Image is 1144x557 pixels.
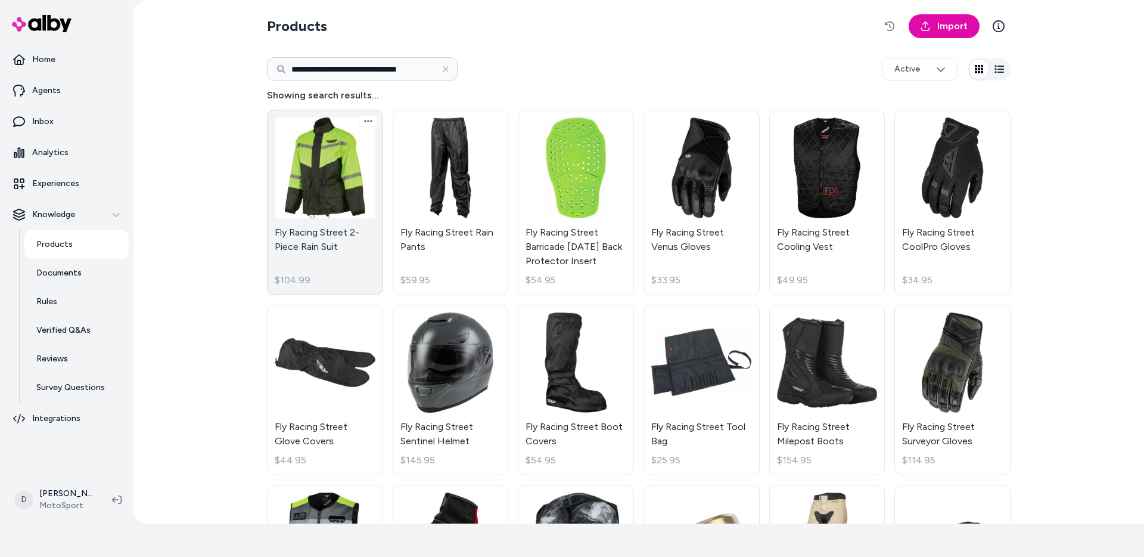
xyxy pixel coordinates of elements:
[769,305,885,476] a: Fly Racing Street Milepost BootsFly Racing Street Milepost Boots$154.95
[5,138,129,167] a: Analytics
[393,305,509,476] a: Fly Racing Street Sentinel HelmetFly Racing Street Sentinel Helmet$145.95
[36,324,91,336] p: Verified Q&As
[518,110,634,295] a: Fly Racing Street Barricade CE 2 Back Protector InsertFly Racing Street Barricade [DATE] Back Pro...
[24,259,129,287] a: Documents
[267,88,1011,103] h4: Showing search results...
[643,305,760,476] a: Fly Racing Street Tool BagFly Racing Street Tool Bag$25.95
[909,14,980,38] a: Import
[267,110,383,295] a: Fly Racing Street 2-Piece Rain SuitFly Racing Street 2-Piece Rain Suit$104.99
[32,209,75,221] p: Knowledge
[36,267,82,279] p: Documents
[24,316,129,345] a: Verified Q&As
[32,54,55,66] p: Home
[643,110,760,295] a: Fly Racing Street Venus GlovesFly Racing Street Venus Gloves$33.95
[393,110,509,295] a: Fly Racing Street Rain PantsFly Racing Street Rain Pants$59.95
[5,45,129,74] a: Home
[769,110,885,295] a: Fly Racing Street Cooling VestFly Racing Street Cooling Vest$49.95
[24,287,129,316] a: Rules
[894,110,1011,295] a: Fly Racing Street CoolPro GlovesFly Racing Street CoolPro Gloves$34.95
[24,373,129,402] a: Survey Questions
[937,19,968,33] span: Import
[5,76,129,105] a: Agents
[36,239,73,250] p: Products
[24,230,129,259] a: Products
[36,353,68,365] p: Reviews
[32,116,54,128] p: Inbox
[5,200,129,229] button: Knowledge
[7,481,102,519] button: D[PERSON_NAME]MotoSport
[5,107,129,136] a: Inbox
[24,345,129,373] a: Reviews
[518,305,634,476] a: Fly Racing Street Boot CoversFly Racing Street Boot Covers$54.95
[882,58,958,81] button: Active
[12,15,71,32] img: alby Logo
[267,17,327,36] h2: Products
[39,488,93,500] p: [PERSON_NAME]
[32,85,61,97] p: Agents
[5,169,129,198] a: Experiences
[32,147,69,159] p: Analytics
[36,382,105,394] p: Survey Questions
[32,413,80,425] p: Integrations
[267,305,383,476] a: Fly Racing Street Glove CoversFly Racing Street Glove Covers$44.95
[36,296,57,308] p: Rules
[5,404,129,433] a: Integrations
[894,305,1011,476] a: Fly Racing Street Surveyor GlovesFly Racing Street Surveyor Gloves$114.95
[14,490,33,509] span: D
[39,500,93,512] span: MotoSport
[32,178,79,190] p: Experiences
